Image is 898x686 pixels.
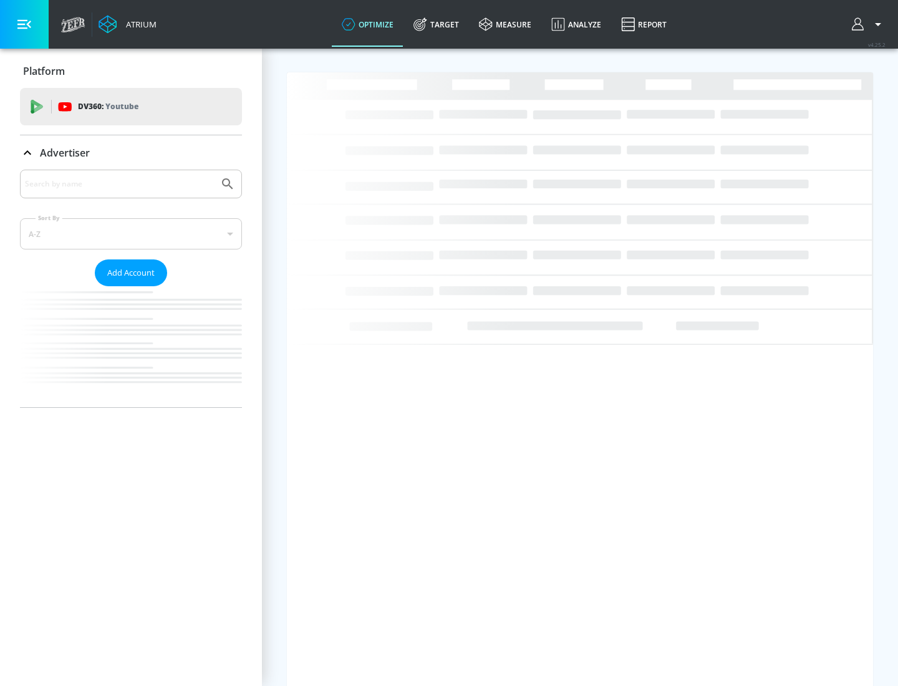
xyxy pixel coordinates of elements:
[40,146,90,160] p: Advertiser
[121,19,157,30] div: Atrium
[20,88,242,125] div: DV360: Youtube
[20,170,242,407] div: Advertiser
[611,2,677,47] a: Report
[332,2,403,47] a: optimize
[20,218,242,249] div: A-Z
[20,135,242,170] div: Advertiser
[78,100,138,114] p: DV360:
[541,2,611,47] a: Analyze
[23,64,65,78] p: Platform
[36,214,62,222] label: Sort By
[95,259,167,286] button: Add Account
[20,54,242,89] div: Platform
[99,15,157,34] a: Atrium
[403,2,469,47] a: Target
[868,41,886,48] span: v 4.25.2
[469,2,541,47] a: measure
[25,176,214,192] input: Search by name
[107,266,155,280] span: Add Account
[20,286,242,407] nav: list of Advertiser
[105,100,138,113] p: Youtube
